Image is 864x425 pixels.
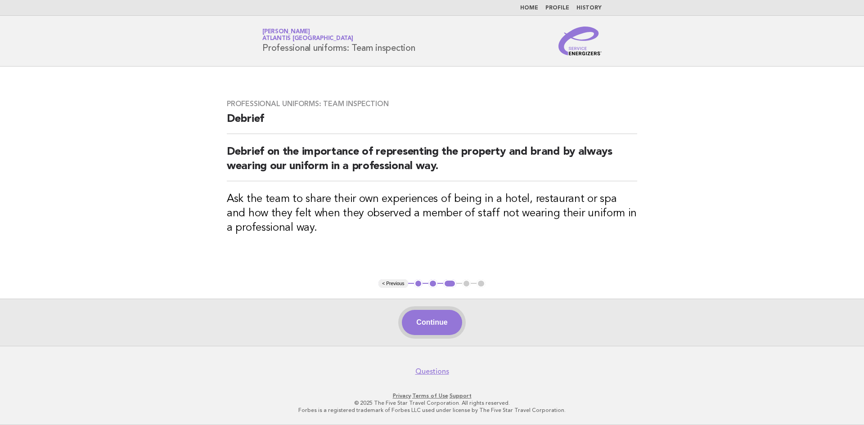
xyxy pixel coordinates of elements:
button: 1 [414,279,423,288]
h3: Professional uniforms: Team inspection [227,99,637,108]
button: 2 [428,279,437,288]
a: Questions [415,367,449,376]
p: Forbes is a registered trademark of Forbes LLC used under license by The Five Star Travel Corpora... [157,407,707,414]
img: Service Energizers [558,27,602,55]
a: History [576,5,602,11]
button: Continue [402,310,462,335]
a: Profile [545,5,569,11]
a: [PERSON_NAME]Atlantis [GEOGRAPHIC_DATA] [262,29,353,41]
span: Atlantis [GEOGRAPHIC_DATA] [262,36,353,42]
h2: Debrief [227,112,637,134]
a: Privacy [393,393,411,399]
a: Support [450,393,472,399]
a: Home [520,5,538,11]
h2: Debrief on the importance of representing the property and brand by always wearing our uniform in... [227,145,637,181]
h3: Ask the team to share their own experiences of being in a hotel, restaurant or spa and how they f... [227,192,637,235]
p: © 2025 The Five Star Travel Corporation. All rights reserved. [157,399,707,407]
a: Terms of Use [412,393,448,399]
h1: Professional uniforms: Team inspection [262,29,415,53]
button: 3 [443,279,456,288]
p: · · [157,392,707,399]
button: < Previous [378,279,408,288]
